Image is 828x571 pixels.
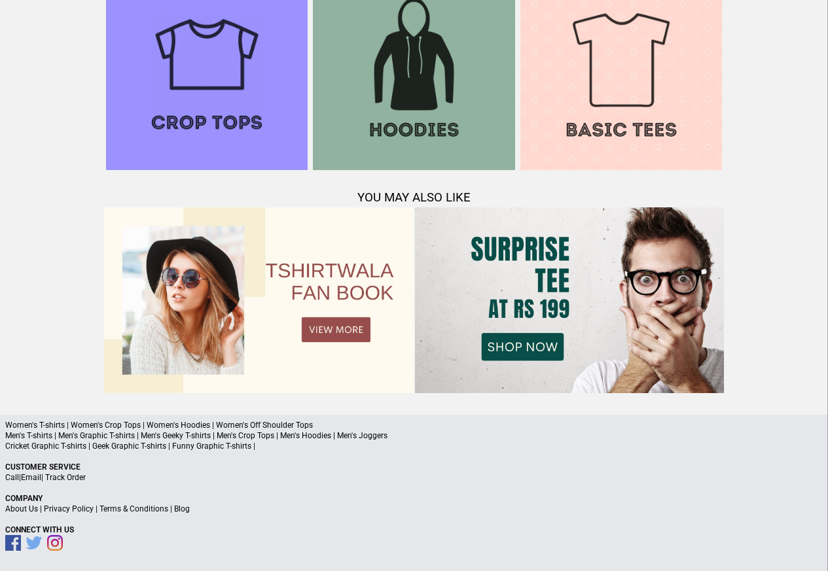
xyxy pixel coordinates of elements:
[5,472,823,483] p: | |
[174,504,190,513] a: Blog
[5,441,823,451] p: Cricket Graphic T-shirts | Geek Graphic T-shirts | Funny Graphic T-shirts |
[5,420,823,430] p: Women's T-shirts | Women's Crop Tops | Women's Hoodies | Women's Off Shoulder Tops
[5,473,19,482] a: Call
[357,190,471,205] span: YOU MAY ALSO LIKE
[5,493,823,504] p: Company
[5,504,38,513] a: About Us
[5,525,823,535] p: Connect With Us
[5,504,823,514] p: | | |
[5,462,823,472] p: Customer Service
[45,473,86,482] a: Track Order
[44,504,94,513] a: Privacy Policy
[21,473,41,482] a: Email
[99,504,168,513] a: Terms & Conditions
[5,430,823,441] p: Men's T-shirts | Men's Graphic T-shirts | Men's Geeky T-shirts | Men's Crop Tops | Men's Hoodies ...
